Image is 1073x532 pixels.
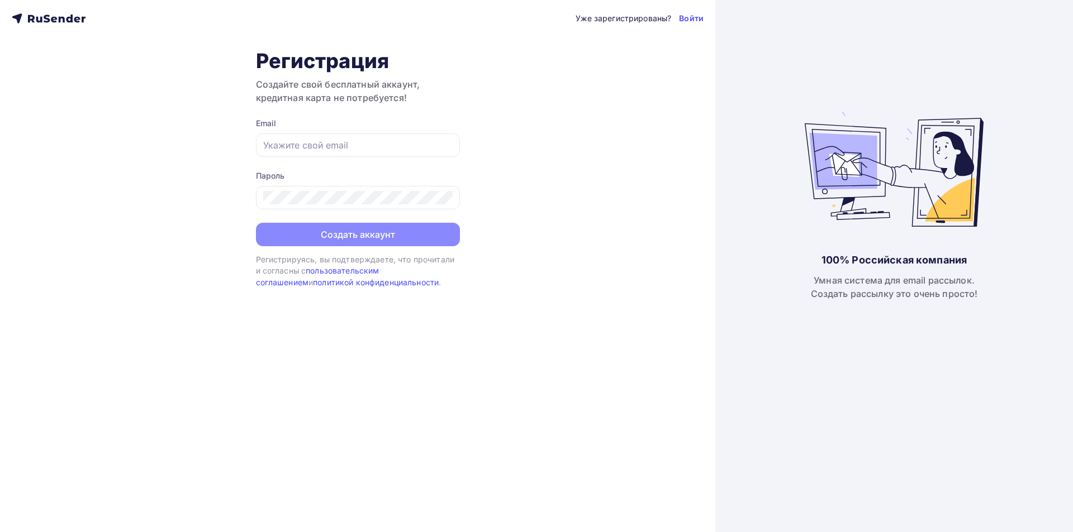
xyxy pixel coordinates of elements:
div: Умная система для email рассылок. Создать рассылку это очень просто! [811,274,978,300]
a: пользовательским соглашением [256,266,379,286]
div: Пароль [256,170,460,181]
div: Email [256,118,460,129]
a: политикой конфиденциальности [313,277,439,287]
input: Укажите свой email [263,138,453,152]
h3: Создайте свой бесплатный аккаунт, кредитная карта не потребуется! [256,78,460,104]
div: Регистрируясь, вы подтверждаете, что прочитали и согласны с и . [256,254,460,288]
div: 100% Российская компания [822,253,967,267]
button: Создать аккаунт [256,223,460,246]
a: Войти [679,13,704,24]
h1: Регистрация [256,49,460,73]
div: Уже зарегистрированы? [576,13,671,24]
